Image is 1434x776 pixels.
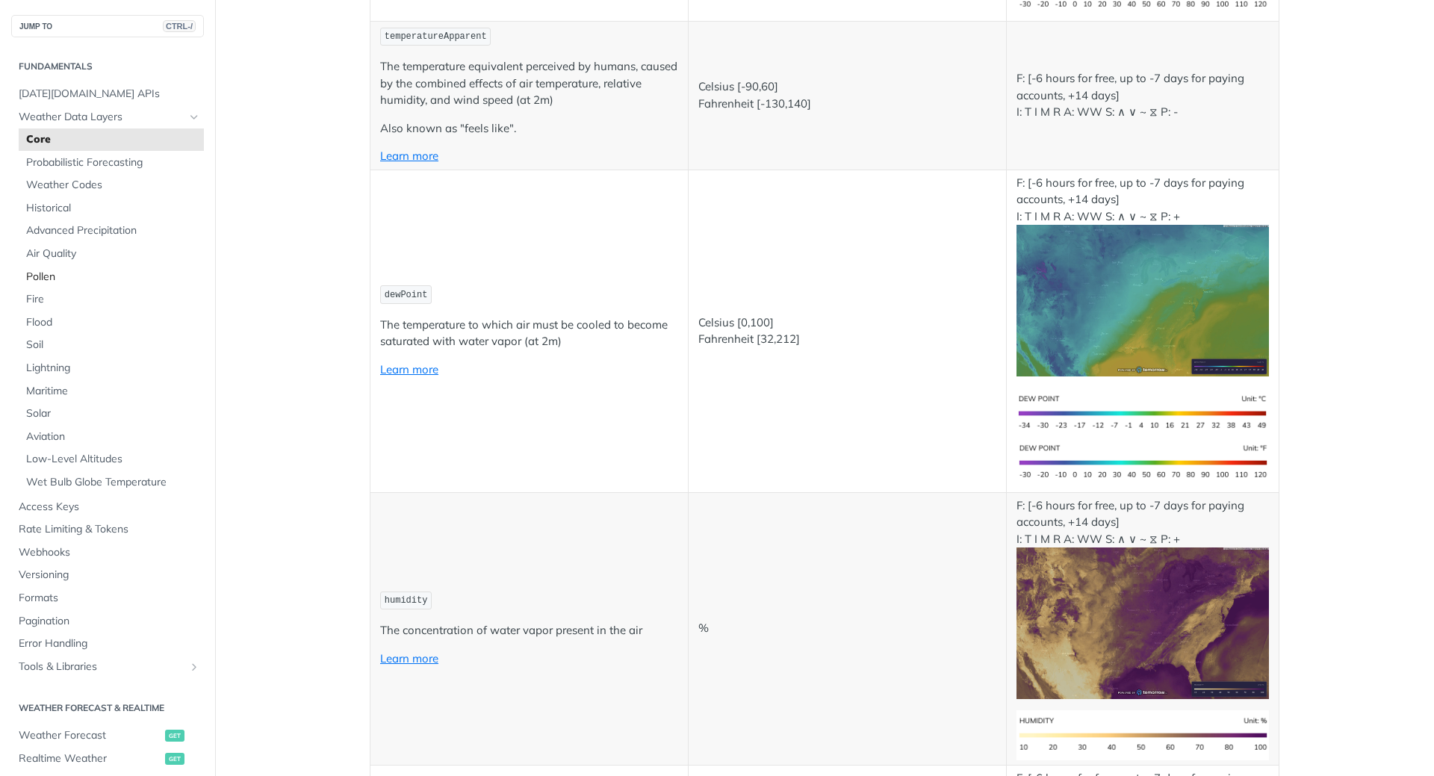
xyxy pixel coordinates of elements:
p: Celsius [-90,60] Fahrenheit [-130,140] [698,78,996,112]
a: Air Quality [19,243,204,265]
span: Tools & Libraries [19,659,184,674]
p: Celsius [0,100] Fahrenheit [32,212] [698,314,996,348]
span: Expand image [1016,454,1269,468]
a: Solar [19,403,204,425]
a: Learn more [380,149,438,163]
button: Show subpages for Tools & Libraries [188,661,200,673]
span: Fire [26,292,200,307]
a: Maritime [19,380,204,403]
span: temperatureApparent [385,31,487,42]
span: Access Keys [19,500,200,515]
h2: Fundamentals [11,60,204,73]
span: humidity [385,595,428,606]
span: get [165,753,184,765]
a: Access Keys [11,496,204,518]
a: Rate Limiting & Tokens [11,518,204,541]
span: Webhooks [19,545,200,560]
a: Core [19,128,204,151]
a: Soil [19,334,204,356]
p: F: [-6 hours for free, up to -7 days for paying accounts, +14 days] I: T I M R A: WW S: ∧ ∨ ~ ⧖ P: + [1016,175,1269,376]
span: Pagination [19,614,200,629]
a: Wet Bulb Globe Temperature [19,471,204,494]
a: Fire [19,288,204,311]
span: Low-Level Altitudes [26,452,200,467]
a: Weather Codes [19,174,204,196]
a: Learn more [380,362,438,376]
p: Also known as "feels like". [380,120,678,137]
a: Weather Data LayersHide subpages for Weather Data Layers [11,106,204,128]
a: Webhooks [11,541,204,564]
span: dewPoint [385,290,428,300]
span: Error Handling [19,636,200,651]
span: Rate Limiting & Tokens [19,522,200,537]
a: Low-Level Altitudes [19,448,204,471]
p: F: [-6 hours for free, up to -7 days for paying accounts, +14 days] I: T I M R A: WW S: ∧ ∨ ~ ⧖ P: - [1016,70,1269,121]
img: dewpoint-us [1016,438,1269,488]
a: Advanced Precipitation [19,220,204,242]
span: Expand image [1016,293,1269,307]
img: humidity [1016,710,1269,760]
a: Formats [11,587,204,609]
a: Probabilistic Forecasting [19,152,204,174]
span: Flood [26,315,200,330]
span: Expand image [1016,727,1269,741]
span: Versioning [19,568,200,583]
span: Weather Codes [26,178,200,193]
a: Lightning [19,357,204,379]
span: get [165,730,184,742]
p: F: [-6 hours for free, up to -7 days for paying accounts, +14 days] I: T I M R A: WW S: ∧ ∨ ~ ⧖ P: + [1016,497,1269,699]
span: Soil [26,338,200,353]
a: Versioning [11,564,204,586]
a: Historical [19,197,204,220]
span: Advanced Precipitation [26,223,200,238]
p: % [698,620,996,637]
span: Core [26,132,200,147]
img: dewpoint-si [1016,388,1269,438]
h2: Weather Forecast & realtime [11,701,204,715]
span: Probabilistic Forecasting [26,155,200,170]
span: Pollen [26,270,200,285]
a: Weather Forecastget [11,724,204,747]
span: Historical [26,201,200,216]
a: Flood [19,311,204,334]
span: CTRL-/ [163,20,196,32]
span: Solar [26,406,200,421]
span: Aviation [26,429,200,444]
span: Weather Data Layers [19,110,184,125]
span: Maritime [26,384,200,399]
a: Aviation [19,426,204,448]
span: Expand image [1016,615,1269,629]
span: Air Quality [26,246,200,261]
span: Weather Forecast [19,728,161,743]
a: Error Handling [11,633,204,655]
a: [DATE][DOMAIN_NAME] APIs [11,83,204,105]
img: humidity [1016,547,1269,699]
span: Realtime Weather [19,751,161,766]
button: Hide subpages for Weather Data Layers [188,111,200,123]
a: Tools & LibrariesShow subpages for Tools & Libraries [11,656,204,678]
span: Wet Bulb Globe Temperature [26,475,200,490]
a: Realtime Weatherget [11,748,204,770]
span: [DATE][DOMAIN_NAME] APIs [19,87,200,102]
img: dewpoint [1016,225,1269,376]
a: Pollen [19,266,204,288]
span: Lightning [26,361,200,376]
button: JUMP TOCTRL-/ [11,15,204,37]
p: The temperature equivalent perceived by humans, caused by the combined effects of air temperature... [380,58,678,109]
p: The concentration of water vapor present in the air [380,622,678,639]
a: Learn more [380,651,438,665]
span: Formats [19,591,200,606]
span: Expand image [1016,404,1269,418]
p: The temperature to which air must be cooled to become saturated with water vapor (at 2m) [380,317,678,350]
a: Pagination [11,610,204,633]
